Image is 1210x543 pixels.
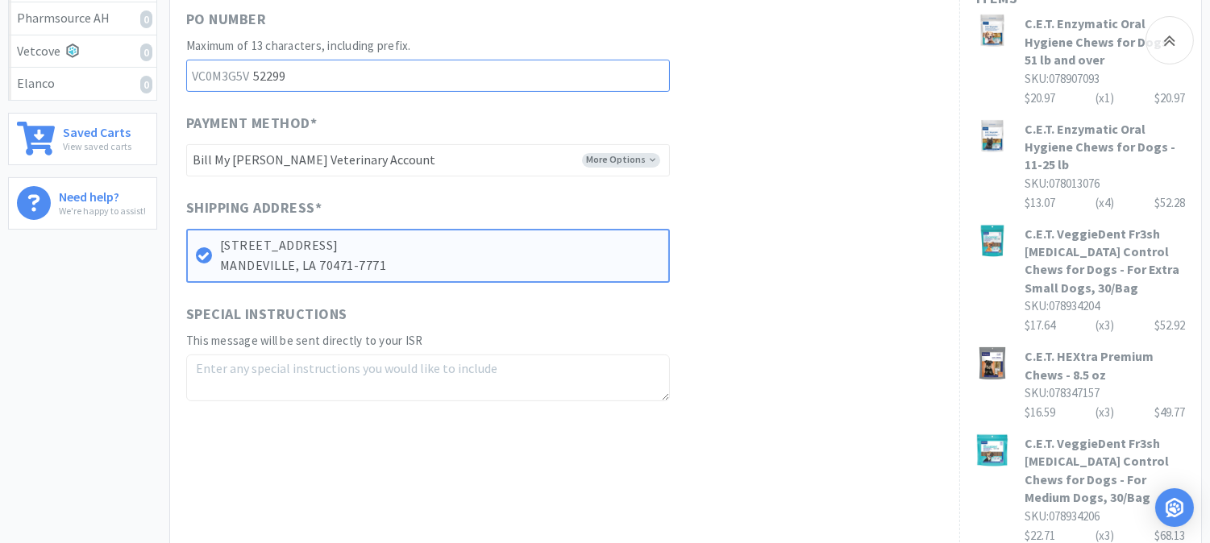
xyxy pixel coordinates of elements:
img: 90cae8f2c4064613a952d21bf49e93e6_51187.jpeg [976,15,1008,47]
img: 590ece1a370b454b9844aa53dbce0e57_263961.jpeg [976,434,1008,466]
div: $17.64 [1025,316,1185,335]
img: 61b2fd5e5637417fadfe73cef2b8fb3c_51185.jpeg [976,120,1008,152]
p: We're happy to assist! [59,203,146,218]
span: VC0M3G5V [186,60,252,91]
h6: Need help? [59,186,146,203]
div: $52.28 [1154,193,1185,213]
img: 4264667bbe9347d58e6ed43f70f40dab_51190.jpeg [976,347,1008,379]
span: Shipping Address * [186,197,322,220]
a: Vetcove0 [9,35,156,68]
span: SKU: 078934206 [1025,508,1100,524]
div: (x 3 ) [1096,316,1114,335]
h6: Saved Carts [63,122,131,139]
div: $52.92 [1154,316,1185,335]
a: Saved CartsView saved carts [8,113,157,165]
p: [STREET_ADDRESS] [220,235,660,256]
div: (x 4 ) [1096,193,1114,213]
img: d3218bd6cf444c79926e905dedb8e92f_263937.jpeg [976,225,1008,257]
input: PO Number [186,60,670,92]
h3: C.E.T. HEXtra Premium Chews - 8.5 oz [1025,347,1185,383]
a: Elanco0 [9,68,156,100]
span: SKU: 078934204 [1025,298,1100,313]
div: Pharmsource AH [17,8,148,29]
span: PO Number [186,8,267,31]
div: Elanco [17,73,148,94]
span: SKU: 078347157 [1025,385,1100,400]
div: (x 3 ) [1096,403,1114,422]
i: 0 [140,10,152,28]
i: 0 [140,44,152,61]
div: $13.07 [1025,193,1185,213]
h3: C.E.T. VeggieDent Fr3sh [MEDICAL_DATA] Control Chews for Dogs - For Medium Dogs, 30/Bag [1025,434,1185,507]
div: $20.97 [1154,89,1185,108]
span: SKU: 078013076 [1025,176,1100,191]
div: Open Intercom Messenger [1155,488,1194,527]
div: (x 1 ) [1096,89,1114,108]
span: SKU: 078907093 [1025,71,1100,86]
div: Vetcove [17,41,148,62]
span: This message will be sent directly to your ISR [186,333,423,348]
div: $16.59 [1025,403,1185,422]
div: $49.77 [1154,403,1185,422]
i: 0 [140,76,152,93]
p: MANDEVILLE, LA 70471-7771 [220,255,660,276]
p: View saved carts [63,139,131,154]
div: $20.97 [1025,89,1185,108]
a: Pharmsource AH0 [9,2,156,35]
span: Maximum of 13 characters, including prefix. [186,38,411,53]
h3: C.E.T. Enzymatic Oral Hygiene Chews for Dogs - 51 lb and over [1025,15,1185,68]
h3: C.E.T. Enzymatic Oral Hygiene Chews for Dogs - 11-25 lb [1025,120,1185,174]
span: Special Instructions [186,303,347,326]
span: Payment Method * [186,112,318,135]
h3: C.E.T. VeggieDent Fr3sh [MEDICAL_DATA] Control Chews for Dogs - For Extra Small Dogs, 30/Bag [1025,225,1185,297]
